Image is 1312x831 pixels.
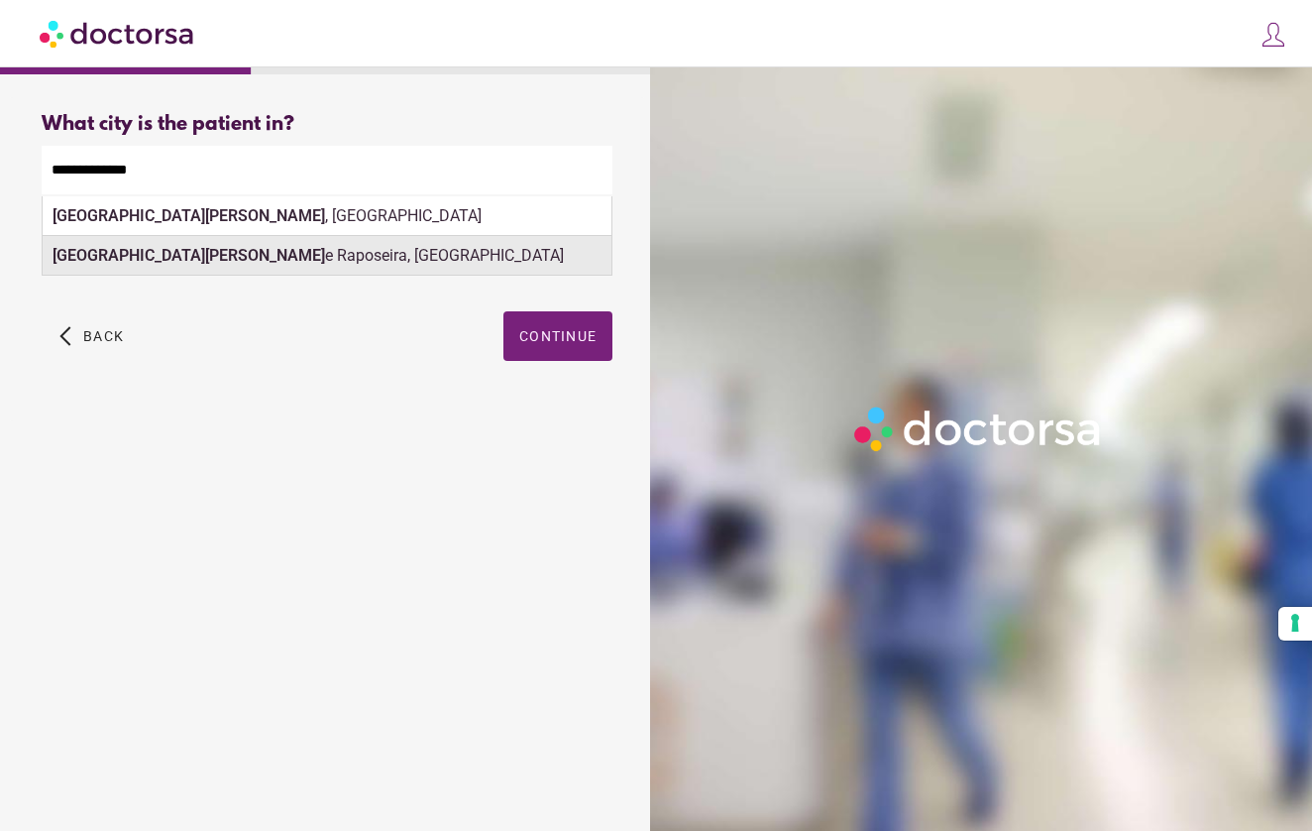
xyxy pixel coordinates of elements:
strong: [GEOGRAPHIC_DATA][PERSON_NAME] [53,246,325,265]
img: icons8-customer-100.png [1259,21,1287,49]
img: Doctorsa.com [40,11,196,56]
img: Logo-Doctorsa-trans-White-partial-flat.png [847,400,1110,458]
button: Your consent preferences for tracking technologies [1278,607,1312,641]
button: arrow_back_ios Back [52,311,132,361]
div: Make sure the city you pick is where you need assistance. [42,194,612,238]
button: Continue [503,311,612,361]
div: e Raposeira, [GEOGRAPHIC_DATA] [43,236,611,276]
div: , [GEOGRAPHIC_DATA] [43,196,611,236]
strong: [GEOGRAPHIC_DATA][PERSON_NAME] [53,206,325,225]
span: Continue [519,328,597,344]
span: Back [83,328,124,344]
div: What city is the patient in? [42,113,612,136]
